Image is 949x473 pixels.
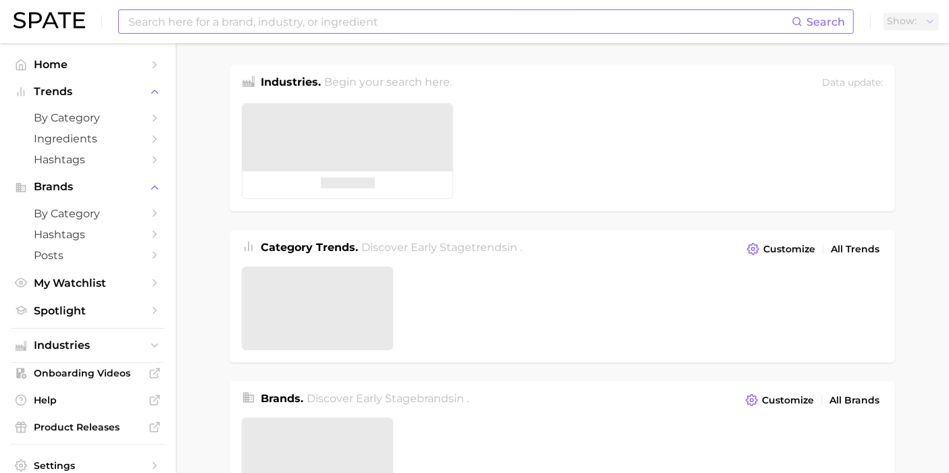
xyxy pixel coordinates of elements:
a: All Brands [826,391,883,410]
span: My Watchlist [34,277,142,289]
span: Industries [34,339,142,352]
span: Help [34,394,142,406]
span: All Brands [829,395,879,406]
span: Hashtags [34,153,142,166]
img: SPATE [14,12,85,28]
a: Ingredients [11,128,165,149]
span: Settings [34,460,142,472]
h1: Industries. [261,74,321,92]
button: Brands [11,177,165,197]
span: Show [887,18,917,25]
a: by Category [11,107,165,128]
span: Customize [763,244,815,255]
span: by Category [34,207,142,220]
a: Posts [11,245,165,266]
a: Hashtags [11,149,165,170]
span: Brands [34,181,142,193]
a: Home [11,54,165,75]
span: Spotlight [34,304,142,317]
span: Search [806,16,845,28]
a: Hashtags [11,224,165,245]
a: All Trends [827,240,883,258]
span: Category Trends . [261,241,358,254]
span: Discover Early Stage brands in . [307,392,469,405]
span: Home [34,58,142,71]
span: Posts [34,249,142,262]
a: by Category [11,203,165,224]
span: Customize [762,395,814,406]
a: Help [11,390,165,410]
button: Show [883,13,939,30]
span: Product Releases [34,421,142,433]
span: Trends [34,86,142,98]
span: All Trends [831,244,879,255]
a: Product Releases [11,417,165,437]
a: My Watchlist [11,273,165,294]
a: Onboarding Videos [11,363,165,383]
div: Data update: [822,74,883,92]
span: Onboarding Videos [34,367,142,379]
h2: Begin your search here. [325,74,453,92]
a: Spotlight [11,300,165,321]
span: Brands . [261,392,303,405]
span: Ingredients [34,132,142,145]
button: Industries [11,335,165,356]
span: Discover Early Stage trends in . [362,241,523,254]
button: Customize [744,240,819,258]
input: Search here for a brand, industry, or ingredient [127,10,792,33]
button: Trends [11,82,165,102]
span: Hashtags [34,228,142,241]
span: by Category [34,111,142,124]
button: Customize [742,391,817,410]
